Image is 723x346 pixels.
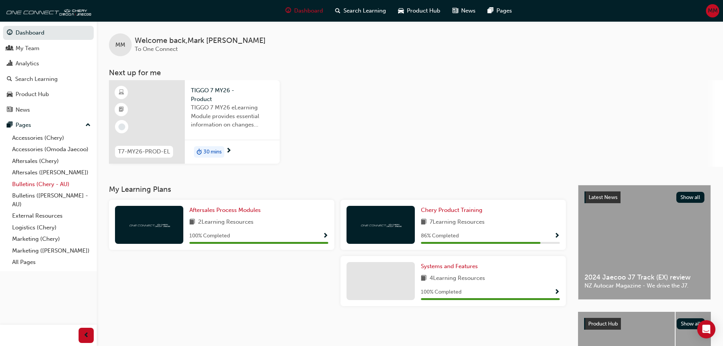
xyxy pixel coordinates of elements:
[7,107,13,114] span: news-icon
[398,6,404,16] span: car-icon
[421,262,481,271] a: Systems and Features
[421,207,482,213] span: Chery Product Training
[83,331,89,340] span: prev-icon
[118,123,125,130] span: learningRecordVerb_NONE-icon
[4,3,91,18] img: oneconnect
[135,46,178,52] span: To One Connect
[7,122,13,129] span: pages-icon
[97,68,723,77] h3: Next up for me
[706,4,719,17] button: MM
[589,194,617,201] span: Latest News
[554,233,560,240] span: Show Progress
[482,3,518,19] a: pages-iconPages
[3,87,94,101] a: Product Hub
[109,80,280,164] a: T7-MY26-PROD-ELTIGGO 7 MY26 - ProductTIGGO 7 MY26 eLearning Module provides essential information...
[198,218,254,227] span: 2 Learning Resources
[9,144,94,155] a: Accessories (Omoda Jaecoo)
[16,59,39,68] div: Analytics
[554,231,560,241] button: Show Progress
[3,72,94,86] a: Search Learning
[9,167,94,179] a: Aftersales ([PERSON_NAME])
[115,41,125,49] span: MM
[135,36,266,45] span: Welcome back , Mark [PERSON_NAME]
[191,86,274,103] span: TIGGO 7 MY26 - Product
[15,75,58,84] div: Search Learning
[9,245,94,257] a: Marketing ([PERSON_NAME])
[191,103,274,129] span: TIGGO 7 MY26 eLearning Module provides essential information on changes introduced with the new M...
[578,185,711,300] a: Latest NewsShow all2024 Jaecoo J7 Track (EX) reviewNZ Autocar Magazine - We drive the J7.
[16,121,31,130] div: Pages
[3,26,94,40] a: Dashboard
[9,222,94,234] a: Logistics (Chery)
[323,231,328,241] button: Show Progress
[9,210,94,222] a: External Resources
[119,88,124,98] span: learningResourceType_ELEARNING-icon
[3,24,94,118] button: DashboardMy TeamAnalyticsSearch LearningProduct HubNews
[9,256,94,268] a: All Pages
[3,118,94,132] button: Pages
[421,274,427,283] span: book-icon
[360,221,402,228] img: oneconnect
[323,233,328,240] span: Show Progress
[584,318,705,330] a: Product HubShow all
[16,90,49,99] div: Product Hub
[430,218,485,227] span: 7 Learning Resources
[3,57,94,71] a: Analytics
[9,233,94,245] a: Marketing (Chery)
[588,321,618,327] span: Product Hub
[554,289,560,296] span: Show Progress
[109,185,566,194] h3: My Learning Plans
[3,103,94,117] a: News
[421,288,462,297] span: 100 % Completed
[446,3,482,19] a: news-iconNews
[421,218,427,227] span: book-icon
[197,147,202,157] span: duration-icon
[329,3,392,19] a: search-iconSearch Learning
[7,91,13,98] span: car-icon
[119,105,124,115] span: booktick-icon
[9,190,94,210] a: Bulletins ([PERSON_NAME] - AU)
[584,281,704,290] span: NZ Autocar Magazine - We drive the J7.
[16,44,39,53] div: My Team
[461,6,476,15] span: News
[430,274,485,283] span: 4 Learning Resources
[7,76,12,83] span: search-icon
[392,3,446,19] a: car-iconProduct Hub
[294,6,323,15] span: Dashboard
[708,6,718,15] span: MM
[421,232,459,240] span: 86 % Completed
[7,60,13,67] span: chart-icon
[3,41,94,55] a: My Team
[421,263,478,270] span: Systems and Features
[584,191,704,204] a: Latest NewsShow all
[285,6,291,16] span: guage-icon
[343,6,386,15] span: Search Learning
[335,6,340,16] span: search-icon
[189,206,264,215] a: Aftersales Process Modules
[128,221,170,228] img: oneconnect
[421,206,485,215] a: Chery Product Training
[85,120,91,130] span: up-icon
[496,6,512,15] span: Pages
[189,232,230,240] span: 100 % Completed
[189,207,261,213] span: Aftersales Process Modules
[279,3,329,19] a: guage-iconDashboard
[584,273,704,282] span: 2024 Jaecoo J7 Track (EX) review
[452,6,458,16] span: news-icon
[226,148,232,155] span: next-icon
[9,155,94,167] a: Aftersales (Chery)
[9,179,94,190] a: Bulletins (Chery - AU)
[488,6,493,16] span: pages-icon
[7,30,13,36] span: guage-icon
[7,45,13,52] span: people-icon
[676,192,705,203] button: Show all
[9,132,94,144] a: Accessories (Chery)
[697,320,715,338] div: Open Intercom Messenger
[189,218,195,227] span: book-icon
[203,148,222,156] span: 30 mins
[407,6,440,15] span: Product Hub
[554,288,560,297] button: Show Progress
[16,106,30,114] div: News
